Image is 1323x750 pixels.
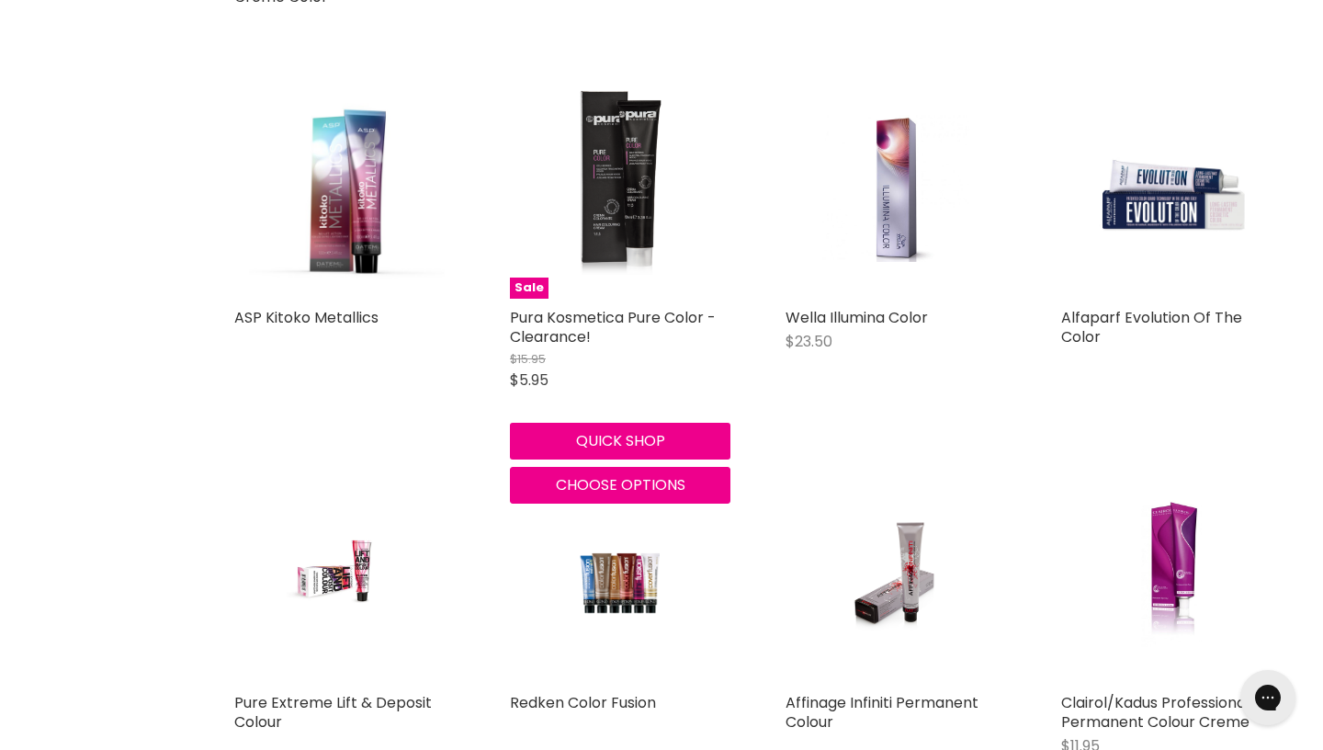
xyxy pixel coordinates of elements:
[234,78,455,299] a: ASP Kitoko Metallics
[786,331,832,352] span: $23.50
[510,467,730,504] button: Choose options
[1098,463,1245,684] img: Clairol/Kadus Professional Permanent Colour Creme
[556,474,685,495] span: Choose options
[510,463,730,684] a: Redken Color Fusion
[234,463,455,684] a: Pure Extreme Lift & Deposit Colour
[234,692,432,733] a: Pure Extreme Lift & Deposit Colour
[822,463,968,684] img: Affinage Infiniti Permanent Colour
[1061,307,1242,347] a: Alfaparf Evolution Of The Color
[1061,463,1282,684] a: Clairol/Kadus Professional Permanent Colour Creme
[234,79,455,299] img: ASP Kitoko Metallics
[786,78,1006,299] a: Wella Illumina Color
[510,369,548,391] span: $5.95
[271,463,418,684] img: Pure Extreme Lift & Deposit Colour
[510,307,716,347] a: Pura Kosmetica Pure Color - Clearance!
[510,423,730,460] button: Quick shop
[1231,664,1305,732] iframe: Gorgias live chat messenger
[1061,692,1249,733] a: Clairol/Kadus Professional Permanent Colour Creme
[510,692,656,713] a: Redken Color Fusion
[547,463,693,684] img: Redken Color Fusion
[822,78,969,299] img: Wella Illumina Color
[786,307,928,328] a: Wella Illumina Color
[510,350,546,368] span: $15.95
[1061,78,1282,299] img: Alfaparf Evolution Of The Color
[510,78,730,299] a: Pura Kosmetica Pure Color - Clearance!Sale
[234,307,379,328] a: ASP Kitoko Metallics
[786,692,978,733] a: Affinage Infiniti Permanent Colour
[510,278,548,299] span: Sale
[547,78,694,299] img: Pura Kosmetica Pure Color - Clearance!
[786,463,1006,684] a: Affinage Infiniti Permanent Colour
